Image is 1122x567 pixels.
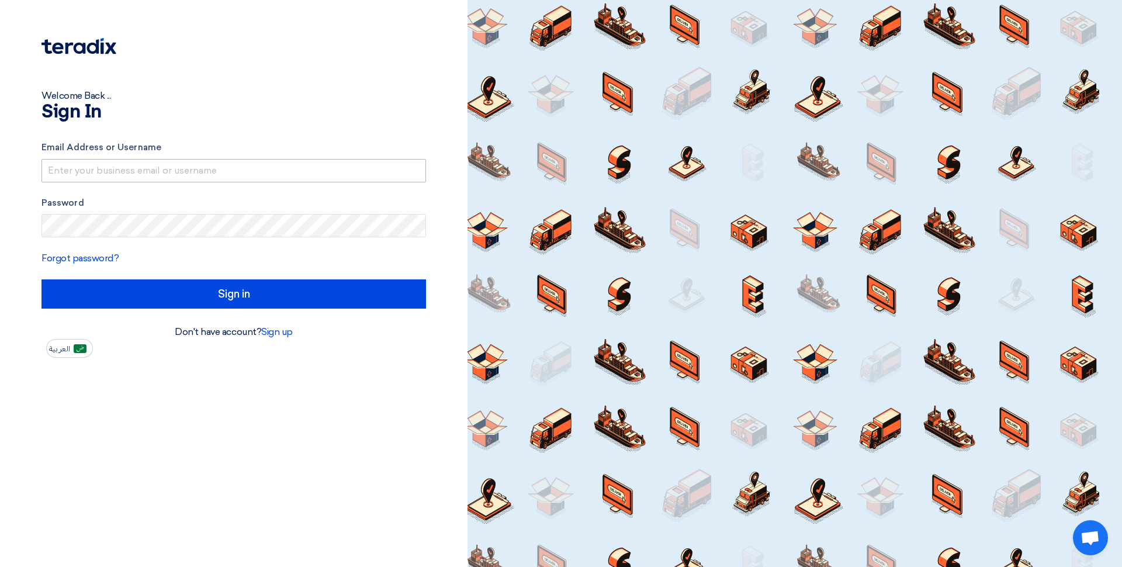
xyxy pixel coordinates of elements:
a: Sign up [261,326,293,337]
img: ar-AR.png [74,344,86,353]
label: Email Address or Username [41,141,426,154]
span: العربية [49,345,70,353]
h1: Sign In [41,103,426,122]
label: Password [41,196,426,210]
input: Sign in [41,279,426,309]
div: Welcome Back ... [41,89,426,103]
div: Don't have account? [41,325,426,339]
img: Teradix logo [41,38,116,54]
button: العربية [46,339,93,358]
input: Enter your business email or username [41,159,426,182]
div: Open chat [1073,520,1108,555]
a: Forgot password? [41,253,119,264]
